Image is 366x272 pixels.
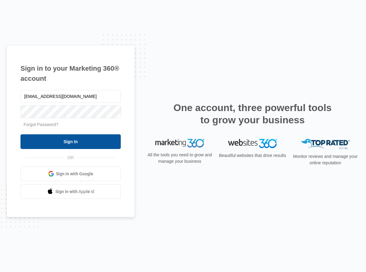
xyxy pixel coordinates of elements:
[172,102,334,126] h2: One account, three powerful tools to grow your business
[218,152,287,159] p: Beautiful websites that drive results
[56,171,94,177] span: Sign in with Google
[155,139,204,147] img: Marketing 360
[24,122,58,127] a: Forgot Password?
[20,63,121,84] h1: Sign in to your Marketing 360® account
[55,188,94,195] span: Sign in with Apple Id
[63,155,78,161] span: OR
[20,166,121,181] a: Sign in with Google
[146,152,214,165] p: All the tools you need to grow and manage your business
[20,134,121,149] input: Sign In
[20,184,121,199] a: Sign in with Apple Id
[291,153,360,166] p: Monitor reviews and manage your online reputation
[301,139,350,149] img: Top Rated Local
[20,90,121,103] input: Email
[228,139,277,148] img: Websites 360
